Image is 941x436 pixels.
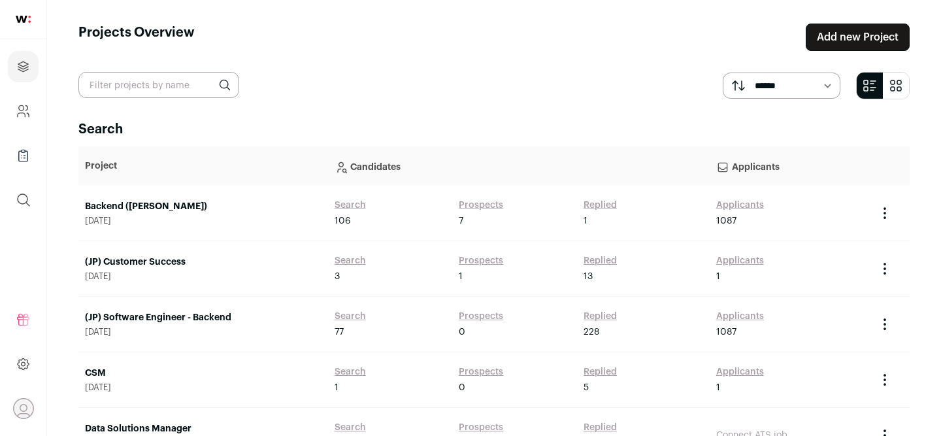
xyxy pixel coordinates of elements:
a: (JP) Software Engineer - Backend [85,311,322,324]
a: (JP) Customer Success [85,256,322,269]
span: 5 [584,381,589,394]
span: 1 [584,214,587,227]
span: 1087 [716,214,736,227]
a: Applicants [716,365,764,378]
span: 3 [335,270,340,283]
a: Replied [584,310,617,323]
span: 1 [459,270,463,283]
a: Company and ATS Settings [8,95,39,127]
a: Replied [584,199,617,212]
h2: Search [78,120,910,139]
span: 1 [335,381,338,394]
a: Applicants [716,310,764,323]
span: 7 [459,214,463,227]
a: Projects [8,51,39,82]
a: Search [335,421,366,434]
a: Search [335,199,366,212]
span: 13 [584,270,593,283]
a: CSM [85,367,322,380]
button: Project Actions [877,316,893,332]
span: 0 [459,326,465,339]
span: 77 [335,326,344,339]
a: Applicants [716,199,764,212]
img: wellfound-shorthand-0d5821cbd27db2630d0214b213865d53afaa358527fdda9d0ea32b1df1b89c2c.svg [16,16,31,23]
button: Project Actions [877,372,893,388]
a: Company Lists [8,140,39,171]
span: [DATE] [85,327,322,337]
a: Replied [584,365,617,378]
a: Prospects [459,254,503,267]
a: Prospects [459,199,503,212]
a: Search [335,365,366,378]
span: 1 [716,270,720,283]
p: Candidates [335,153,703,179]
button: Project Actions [877,261,893,277]
a: Applicants [716,254,764,267]
span: 1 [716,381,720,394]
span: 228 [584,326,599,339]
p: Applicants [716,153,864,179]
a: Prospects [459,421,503,434]
span: 106 [335,214,351,227]
span: 1087 [716,326,736,339]
a: Search [335,310,366,323]
span: [DATE] [85,216,322,226]
span: 0 [459,381,465,394]
a: Data Solutions Manager [85,422,322,435]
button: Open dropdown [13,398,34,419]
span: [DATE] [85,382,322,393]
a: Replied [584,254,617,267]
a: Prospects [459,310,503,323]
button: Project Actions [877,205,893,221]
a: Add new Project [806,24,910,51]
a: Replied [584,421,617,434]
span: [DATE] [85,271,322,282]
a: Backend ([PERSON_NAME]) [85,200,322,213]
h1: Projects Overview [78,24,195,51]
input: Filter projects by name [78,72,239,98]
a: Search [335,254,366,267]
a: Prospects [459,365,503,378]
p: Project [85,159,322,173]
